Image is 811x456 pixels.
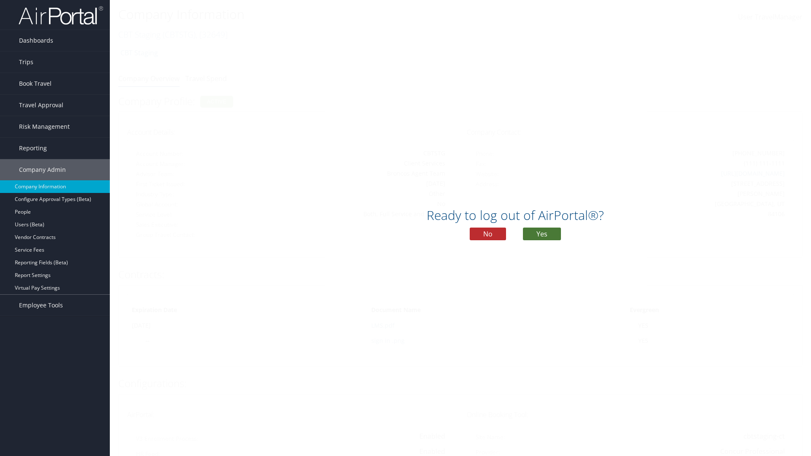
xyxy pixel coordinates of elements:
[19,73,52,94] span: Book Travel
[523,228,561,240] button: Yes
[19,95,63,116] span: Travel Approval
[19,138,47,159] span: Reporting
[19,295,63,316] span: Employee Tools
[19,52,33,73] span: Trips
[19,30,53,51] span: Dashboards
[19,5,103,25] img: airportal-logo.png
[19,116,70,137] span: Risk Management
[19,159,66,180] span: Company Admin
[470,228,506,240] button: No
